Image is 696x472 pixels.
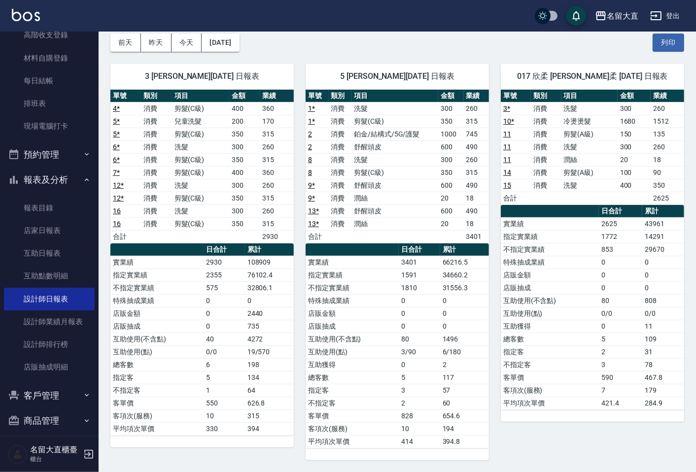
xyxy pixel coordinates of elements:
[651,192,684,204] td: 2625
[110,294,204,307] td: 特殊抽成業績
[204,333,244,345] td: 40
[651,166,684,179] td: 90
[229,204,260,217] td: 300
[599,358,642,371] td: 3
[642,333,684,345] td: 109
[501,269,599,281] td: 店販金額
[4,24,95,46] a: 高階收支登錄
[306,90,329,102] th: 單號
[642,320,684,333] td: 11
[464,102,489,115] td: 260
[204,243,244,256] th: 日合計
[399,281,440,294] td: 1810
[260,153,294,166] td: 315
[618,115,651,128] td: 1680
[440,397,489,409] td: 60
[599,205,642,218] th: 日合計
[260,115,294,128] td: 170
[4,265,95,287] a: 互助點數明細
[204,256,244,269] td: 2930
[642,243,684,256] td: 29670
[464,128,489,140] td: 745
[306,281,399,294] td: 不指定實業績
[204,320,244,333] td: 0
[501,230,599,243] td: 指定實業績
[110,90,294,243] table: a dense table
[399,269,440,281] td: 1591
[438,204,463,217] td: 600
[599,307,642,320] td: 0/0
[229,128,260,140] td: 350
[618,90,651,102] th: 金額
[566,6,586,26] button: save
[329,217,352,230] td: 消費
[440,281,489,294] td: 31556.3
[464,166,489,179] td: 315
[642,294,684,307] td: 808
[306,243,489,448] table: a dense table
[440,320,489,333] td: 0
[122,71,282,81] span: 3 [PERSON_NAME][DATE] 日報表
[399,307,440,320] td: 0
[503,156,511,164] a: 11
[204,384,244,397] td: 1
[503,169,511,176] a: 14
[4,47,95,69] a: 材料自購登錄
[440,371,489,384] td: 117
[618,166,651,179] td: 100
[110,256,204,269] td: 實業績
[531,179,561,192] td: 消費
[4,69,95,92] a: 每日結帳
[141,153,172,166] td: 消費
[399,397,440,409] td: 2
[306,294,399,307] td: 特殊抽成業績
[599,256,642,269] td: 0
[561,179,618,192] td: 洗髮
[618,179,651,192] td: 400
[531,102,561,115] td: 消費
[141,102,172,115] td: 消費
[351,192,438,204] td: 潤絲
[599,269,642,281] td: 0
[531,90,561,102] th: 類別
[501,243,599,256] td: 不指定實業績
[561,140,618,153] td: 洗髮
[4,383,95,408] button: 客戶管理
[4,197,95,219] a: 報表目錄
[110,320,204,333] td: 店販抽成
[306,320,399,333] td: 店販抽成
[599,333,642,345] td: 5
[306,90,489,243] table: a dense table
[642,205,684,218] th: 累計
[438,217,463,230] td: 20
[440,269,489,281] td: 34660.2
[306,371,399,384] td: 總客數
[245,243,294,256] th: 累計
[229,140,260,153] td: 300
[204,269,244,281] td: 2355
[141,179,172,192] td: 消費
[607,10,638,22] div: 名留大直
[351,128,438,140] td: 鉑金/結構式/5G/護髮
[229,192,260,204] td: 350
[204,358,244,371] td: 6
[4,167,95,193] button: 報表及分析
[464,90,489,102] th: 業績
[351,153,438,166] td: 洗髮
[172,153,229,166] td: 剪髮(C級)
[308,143,312,151] a: 2
[172,90,229,102] th: 項目
[501,384,599,397] td: 客項次(服務)
[308,156,312,164] a: 8
[329,102,352,115] td: 消費
[204,281,244,294] td: 575
[503,181,511,189] a: 15
[245,294,294,307] td: 0
[260,90,294,102] th: 業績
[351,140,438,153] td: 舒醒頭皮
[438,192,463,204] td: 20
[440,384,489,397] td: 57
[351,166,438,179] td: 剪髮(C級)
[642,307,684,320] td: 0/0
[618,140,651,153] td: 300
